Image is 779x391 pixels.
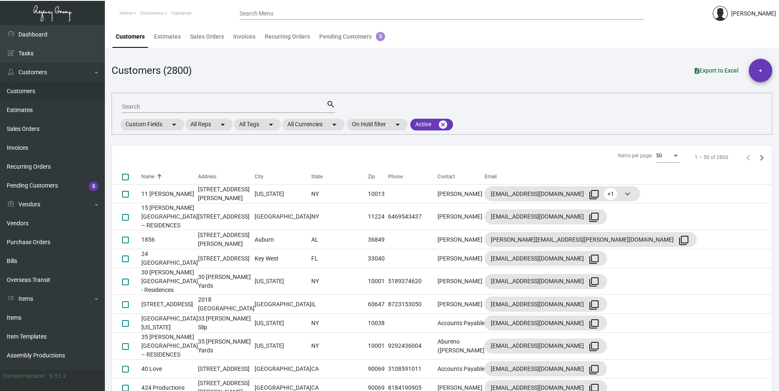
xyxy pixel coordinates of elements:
td: [US_STATE] [255,314,311,333]
button: Export to Excel [688,63,745,78]
td: 30 [PERSON_NAME] Yards [198,268,255,295]
div: [EMAIL_ADDRESS][DOMAIN_NAME] [491,297,601,311]
mat-icon: filter_none [589,277,599,287]
td: 40 Love [141,360,198,378]
td: [US_STATE] [255,268,311,295]
td: [STREET_ADDRESS][PERSON_NAME] [198,185,255,203]
div: State [311,173,323,180]
td: 10013 [368,185,388,203]
td: [PERSON_NAME] [438,185,485,203]
div: Customers (2800) [112,63,192,78]
td: [GEOGRAPHIC_DATA] [255,360,311,378]
div: Address [198,173,216,180]
td: 30 [PERSON_NAME][GEOGRAPHIC_DATA] - Residences [141,268,198,295]
td: [PERSON_NAME] [438,203,485,230]
td: [PERSON_NAME] [438,268,485,295]
div: City [255,173,263,180]
span: 50 [656,153,662,159]
td: Abureno ([PERSON_NAME] [438,333,485,360]
div: [EMAIL_ADDRESS][DOMAIN_NAME] [491,252,601,265]
td: Accounts Payable [438,314,485,333]
td: 15 [PERSON_NAME][GEOGRAPHIC_DATA] – RESIDENCES [141,203,198,230]
td: 10038 [368,314,388,333]
div: [PERSON_NAME] [731,9,776,18]
div: [EMAIL_ADDRESS][DOMAIN_NAME] [491,316,601,330]
td: FL [311,249,368,268]
div: Recurring Orders [265,32,310,41]
mat-icon: filter_none [589,254,599,264]
td: NY [311,203,368,230]
span: Customers [140,10,163,16]
span: keyboard_arrow_down [623,189,633,199]
td: 8723153050 [388,295,438,314]
mat-chip: All Currencies [282,119,344,130]
div: Pending Customers [319,32,385,41]
div: Current version: [3,372,46,381]
td: 10001 [368,333,388,360]
div: [EMAIL_ADDRESS][DOMAIN_NAME] [491,362,601,375]
td: 6469543437 [388,203,438,230]
td: 11 [PERSON_NAME] [141,185,198,203]
td: IL [311,295,368,314]
div: Name [141,173,198,180]
div: Invoices [233,32,255,41]
div: Items per page: [618,152,653,159]
td: 35 [PERSON_NAME] Yards [198,333,255,360]
div: State [311,173,368,180]
div: 0.51.2 [50,372,66,381]
td: CA [311,360,368,378]
td: 60647 [368,295,388,314]
td: 24 [GEOGRAPHIC_DATA] [141,249,198,268]
mat-icon: cancel [438,120,448,130]
span: +1 [604,188,617,200]
div: Sales Orders [190,32,224,41]
div: Contact [438,173,455,180]
mat-icon: arrow_drop_down [393,120,403,130]
span: Customer [171,10,192,16]
td: [STREET_ADDRESS][PERSON_NAME] [198,230,255,249]
div: Contact [438,173,485,180]
td: [US_STATE] [255,185,311,203]
td: [PERSON_NAME] [438,295,485,314]
mat-icon: filter_none [589,190,599,200]
mat-icon: arrow_drop_down [329,120,339,130]
mat-icon: arrow_drop_down [266,120,276,130]
div: Phone [388,173,438,180]
td: NY [311,268,368,295]
td: [STREET_ADDRESS] [198,249,255,268]
td: [STREET_ADDRESS] [198,360,255,378]
td: 5189374620 [388,268,438,295]
mat-chip: All Tags [234,119,281,130]
td: 33040 [368,249,388,268]
td: Auburn [255,230,311,249]
td: [GEOGRAPHIC_DATA] [255,203,311,230]
td: 90069 [368,360,388,378]
div: [EMAIL_ADDRESS][DOMAIN_NAME] [491,339,601,353]
mat-chip: All Reps [185,119,233,130]
div: Estimates [154,32,181,41]
div: [EMAIL_ADDRESS][DOMAIN_NAME] [491,275,601,288]
div: [EMAIL_ADDRESS][DOMAIN_NAME] [491,210,601,224]
mat-icon: arrow_drop_down [218,120,228,130]
mat-icon: filter_none [589,212,599,222]
div: [PERSON_NAME][EMAIL_ADDRESS][PERSON_NAME][DOMAIN_NAME] [491,233,690,246]
mat-icon: filter_none [589,341,599,352]
mat-chip: Active [410,119,453,130]
td: [GEOGRAPHIC_DATA] [255,295,311,314]
mat-select: Items per page: [656,153,680,159]
td: [PERSON_NAME] [438,230,485,249]
mat-icon: arrow_drop_down [169,120,179,130]
td: 33 [PERSON_NAME] Slip [198,314,255,333]
td: [US_STATE] [255,333,311,360]
td: [STREET_ADDRESS] [198,203,255,230]
mat-icon: search [326,99,335,109]
mat-icon: filter_none [589,319,599,329]
div: Customers [116,32,145,41]
th: Email [485,169,775,185]
td: [STREET_ADDRESS] [141,295,198,314]
img: admin@bootstrapmaster.com [713,6,728,21]
td: Accounts Payable [438,360,485,378]
div: Zip [368,173,388,180]
div: 1 – 50 of 2800 [695,154,728,161]
mat-icon: filter_none [589,365,599,375]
